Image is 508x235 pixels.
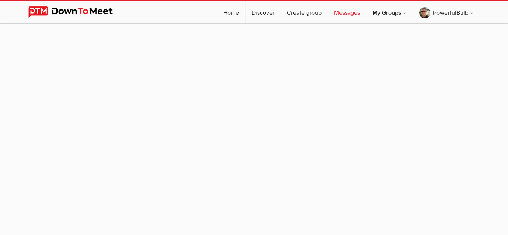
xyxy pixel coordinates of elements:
a: My Groups [366,1,413,23]
a: Home [217,1,245,23]
img: DownToMeet [28,6,124,18]
a: Discover [246,1,281,23]
a: Messages [328,1,366,23]
a: Create group [281,1,328,23]
a: PowerfulBulb [413,1,480,23]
